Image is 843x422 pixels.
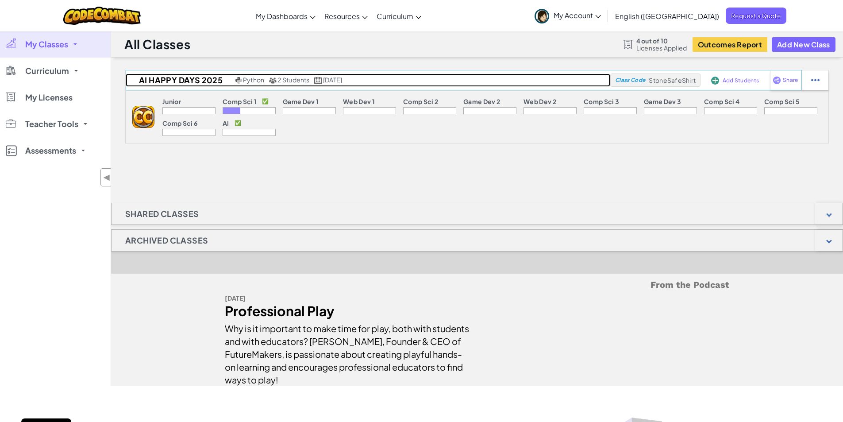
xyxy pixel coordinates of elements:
a: Resources [320,4,372,28]
p: Comp Sci 4 [704,98,739,105]
a: Request a Quote [726,8,786,24]
span: Curriculum [25,67,69,75]
a: My Account [530,2,605,30]
p: AI [223,120,229,127]
h1: Shared Classes [112,203,213,225]
span: Add Students [723,78,759,83]
span: Share [783,77,798,83]
a: AI Happy Days 2025 Python 2 Students [DATE] [126,74,610,87]
p: Comp Sci 1 [223,98,257,105]
span: Licenses Applied [636,44,687,51]
span: Class Code [615,77,645,83]
img: logo [132,106,154,128]
span: 2 Students [277,76,309,84]
div: [DATE] [225,292,470,305]
img: CodeCombat logo [63,7,141,25]
span: StoneSafeShirt [649,76,696,84]
span: My Account [554,11,601,20]
a: My Dashboards [251,4,320,28]
h2: AI Happy Days 2025 [126,74,233,87]
h5: From the Podcast [225,278,729,292]
a: English ([GEOGRAPHIC_DATA]) [611,4,724,28]
p: Web Dev 1 [343,98,375,105]
span: Assessments [25,147,76,155]
span: My Classes [25,40,68,48]
span: Resources [324,12,360,21]
p: Web Dev 2 [524,98,556,105]
p: Comp Sci 6 [162,120,197,127]
span: ◀ [103,171,111,184]
div: Why is it important to make time for play, both with students and with educators? [PERSON_NAME], ... [225,317,470,386]
span: English ([GEOGRAPHIC_DATA]) [615,12,719,21]
img: MultipleUsers.png [269,77,277,84]
p: ✅ [235,120,241,127]
span: Curriculum [377,12,413,21]
span: My Dashboards [256,12,308,21]
h1: All Classes [124,36,190,53]
button: Add New Class [772,37,835,52]
p: Comp Sci 2 [403,98,438,105]
span: My Licenses [25,93,73,101]
a: Curriculum [372,4,426,28]
img: calendar.svg [314,77,322,84]
p: Game Dev 2 [463,98,500,105]
img: avatar [535,9,549,23]
p: Comp Sci 3 [584,98,619,105]
img: IconAddStudents.svg [711,77,719,85]
img: IconShare_Purple.svg [773,76,781,84]
span: Teacher Tools [25,120,78,128]
p: Game Dev 1 [283,98,319,105]
p: Junior [162,98,181,105]
p: ✅ [262,98,269,105]
h1: Archived Classes [112,229,222,252]
img: python.png [235,77,242,84]
div: Professional Play [225,305,470,317]
span: Python [243,76,264,84]
p: Comp Sci 5 [764,98,800,105]
button: Outcomes Report [693,37,767,52]
span: 4 out of 10 [636,37,687,44]
p: Game Dev 3 [644,98,681,105]
img: IconStudentEllipsis.svg [811,76,820,84]
span: [DATE] [323,76,342,84]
